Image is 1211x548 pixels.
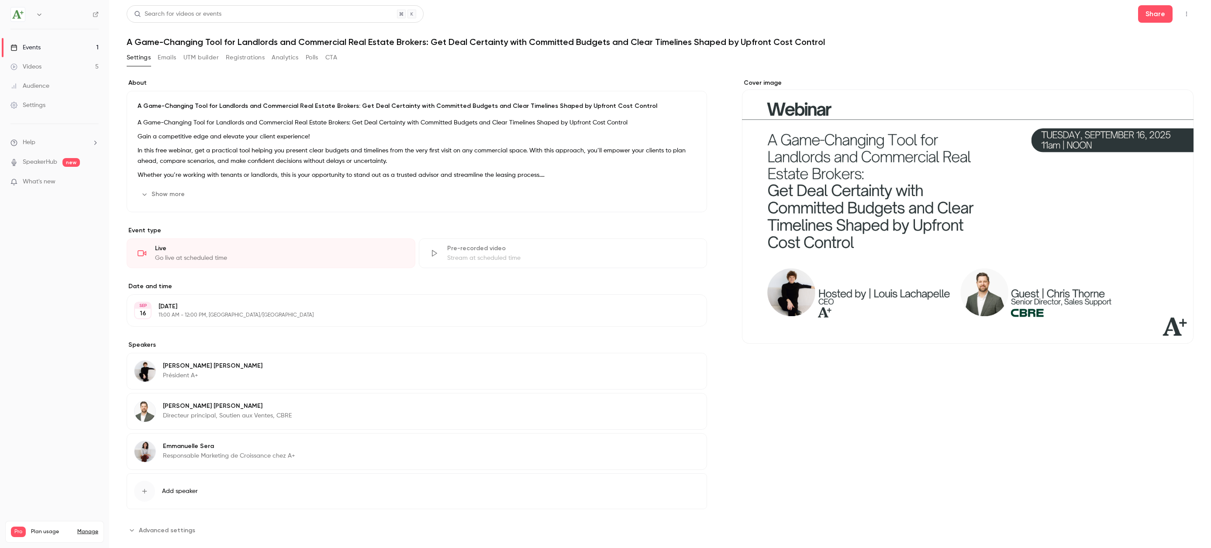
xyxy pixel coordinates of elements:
h1: A Game-Changing Tool for Landlords and Commercial Real Estate Brokers: Get Deal Certainty with Co... [127,37,1194,47]
section: Advanced settings [127,523,707,537]
p: Directeur principal, Soutien aux Ventes, CBRE [163,411,292,420]
a: SpeakerHub [23,158,57,167]
span: Plan usage [31,528,72,535]
section: Cover image [742,79,1194,344]
button: Settings [127,51,151,65]
button: UTM builder [183,51,219,65]
a: Manage [77,528,98,535]
p: Videos [11,537,28,545]
div: Settings [10,101,45,110]
button: CTA [325,51,337,65]
p: [PERSON_NAME] [PERSON_NAME] [163,402,292,410]
button: Registrations [226,51,265,65]
p: [DATE] [159,302,661,311]
div: Stream at scheduled time [447,254,697,262]
button: Show more [138,187,190,201]
span: Advanced settings [139,526,195,535]
button: Edit [668,441,700,455]
button: Polls [306,51,318,65]
div: Events [10,43,41,52]
span: Add speaker [162,487,198,496]
img: Louis Lachapelle [135,361,155,382]
p: 11:00 AM - 12:00 PM, [GEOGRAPHIC_DATA]/[GEOGRAPHIC_DATA] [159,312,661,319]
p: / 90 [85,537,98,545]
p: 16 [140,309,146,318]
p: Emmanuelle Sera [163,442,295,451]
div: SEP [135,303,151,309]
p: Responsable Marketing de Croissance chez A+ [163,451,295,460]
div: Chris Thorne[PERSON_NAME] [PERSON_NAME]Directeur principal, Soutien aux Ventes, CBRE [127,393,707,430]
div: Live [155,244,404,253]
span: 5 [85,538,88,544]
div: LiveGo live at scheduled time [127,238,415,268]
p: A Game-Changing Tool for Landlords and Commercial Real Estate Brokers: Get Deal Certainty with Co... [138,117,696,128]
div: Pre-recorded video [447,244,697,253]
p: Event type [127,226,707,235]
label: About [127,79,707,87]
button: Add speaker [127,473,707,509]
div: Search for videos or events [134,10,221,19]
img: Emmanuelle Sera [135,441,155,462]
button: Edit [668,400,700,414]
p: Gain a competitive edge and elevate your client experience! [138,131,696,142]
label: Cover image [742,79,1194,87]
p: In this free webinar, get a practical tool helping you present clear budgets and timelines from t... [138,145,696,166]
span: Help [23,138,35,147]
button: Edit [668,360,700,374]
div: Videos [10,62,41,71]
div: Go live at scheduled time [155,254,404,262]
button: Emails [158,51,176,65]
img: Chris Thorne [135,401,155,422]
p: Président A+ [163,371,262,380]
span: What's new [23,177,55,186]
div: Pre-recorded videoStream at scheduled time [419,238,707,268]
label: Date and time [127,282,707,291]
button: Advanced settings [127,523,200,537]
li: help-dropdown-opener [10,138,99,147]
button: cover-image [1169,319,1187,337]
div: Louis Lachapelle[PERSON_NAME] [PERSON_NAME]Président A+ [127,353,707,389]
p: [PERSON_NAME] [PERSON_NAME] [163,362,262,370]
span: new [62,158,80,167]
button: Share [1138,5,1173,23]
p: Whether you’re working with tenants or landlords, this is your opportunity to stand out as a trus... [138,170,696,180]
div: Emmanuelle SeraEmmanuelle SeraResponsable Marketing de Croissance chez A+ [127,433,707,470]
div: Audience [10,82,49,90]
p: A Game-Changing Tool for Landlords and Commercial Real Estate Brokers: Get Deal Certainty with Co... [138,102,696,110]
span: Pro [11,527,26,537]
button: Analytics [272,51,299,65]
label: Speakers [127,341,707,349]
